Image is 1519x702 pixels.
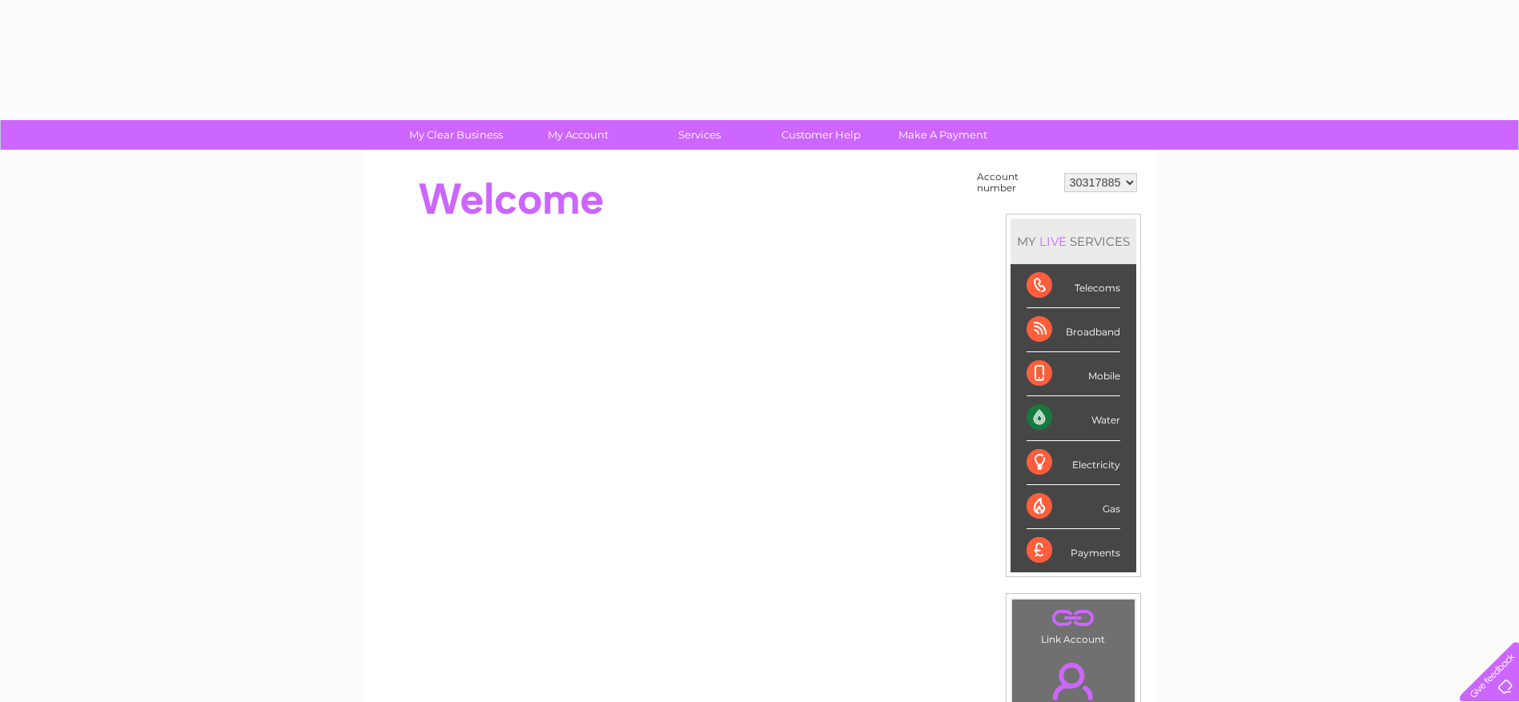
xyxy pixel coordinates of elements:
td: Link Account [1011,599,1135,649]
a: Customer Help [755,120,887,150]
div: Payments [1027,529,1120,572]
div: Telecoms [1027,264,1120,308]
div: LIVE [1036,234,1070,249]
a: Make A Payment [877,120,1009,150]
div: MY SERVICES [1011,219,1136,264]
div: Broadband [1027,308,1120,352]
td: Account number [973,167,1060,198]
a: My Account [512,120,644,150]
div: Electricity [1027,441,1120,485]
a: Services [633,120,766,150]
div: Gas [1027,485,1120,529]
div: Water [1027,396,1120,440]
div: Mobile [1027,352,1120,396]
a: . [1016,604,1131,632]
a: My Clear Business [390,120,522,150]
